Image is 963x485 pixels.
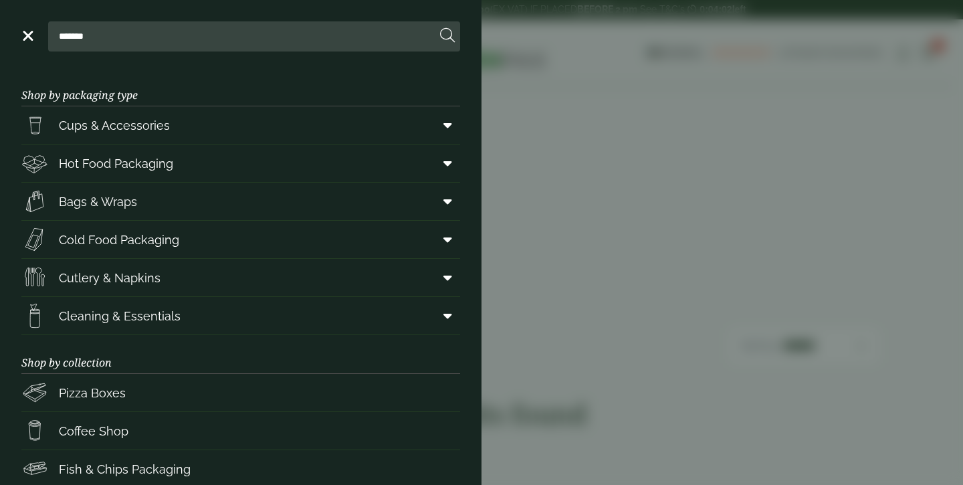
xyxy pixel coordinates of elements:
[21,297,460,334] a: Cleaning & Essentials
[59,269,160,287] span: Cutlery & Napkins
[21,456,48,482] img: FishNchip_box.svg
[21,417,48,444] img: HotDrink_paperCup.svg
[59,116,170,134] span: Cups & Accessories
[59,422,128,440] span: Coffee Shop
[59,307,181,325] span: Cleaning & Essentials
[59,384,126,402] span: Pizza Boxes
[21,183,460,220] a: Bags & Wraps
[59,155,173,173] span: Hot Food Packaging
[21,112,48,138] img: PintNhalf_cup.svg
[21,302,48,329] img: open-wipe.svg
[59,460,191,478] span: Fish & Chips Packaging
[21,374,460,411] a: Pizza Boxes
[59,231,179,249] span: Cold Food Packaging
[21,226,48,253] img: Sandwich_box.svg
[21,221,460,258] a: Cold Food Packaging
[59,193,137,211] span: Bags & Wraps
[21,68,460,106] h3: Shop by packaging type
[21,335,460,374] h3: Shop by collection
[21,264,48,291] img: Cutlery.svg
[21,144,460,182] a: Hot Food Packaging
[21,412,460,450] a: Coffee Shop
[21,106,460,144] a: Cups & Accessories
[21,188,48,215] img: Paper_carriers.svg
[21,150,48,177] img: Deli_box.svg
[21,379,48,406] img: Pizza_boxes.svg
[21,259,460,296] a: Cutlery & Napkins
